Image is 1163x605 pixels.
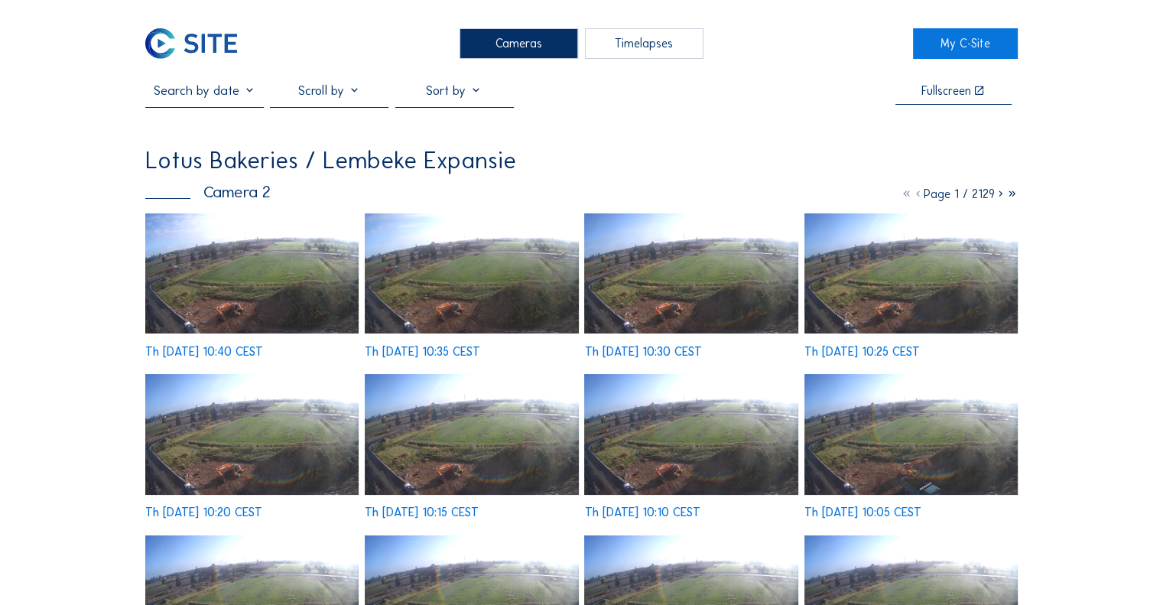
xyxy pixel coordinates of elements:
div: Th [DATE] 10:35 CEST [365,346,480,357]
img: image_53698517 [365,374,578,494]
div: Th [DATE] 10:40 CEST [145,346,263,357]
div: Th [DATE] 10:05 CEST [804,506,921,518]
a: C-SITE Logo [145,28,250,59]
img: image_53698995 [584,213,798,333]
img: image_53698215 [804,374,1018,494]
img: image_53698383 [584,374,798,494]
img: image_53699290 [145,213,359,333]
div: Timelapses [585,28,703,59]
img: image_53698640 [145,374,359,494]
div: Th [DATE] 10:20 CEST [145,506,262,518]
div: Th [DATE] 10:15 CEST [365,506,479,518]
div: Th [DATE] 10:30 CEST [584,346,701,357]
div: Th [DATE] 10:25 CEST [804,346,920,357]
div: Cameras [460,28,578,59]
div: Lotus Bakeries / Lembeke Expansie [145,149,516,173]
input: Search by date 󰅀 [145,83,264,99]
img: C-SITE Logo [145,28,236,59]
img: image_53698773 [804,213,1018,333]
img: image_53699157 [365,213,578,333]
div: Fullscreen [921,85,971,96]
span: Page 1 / 2129 [924,187,995,201]
div: Th [DATE] 10:10 CEST [584,506,700,518]
div: Camera 2 [145,184,271,200]
a: My C-Site [913,28,1018,59]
